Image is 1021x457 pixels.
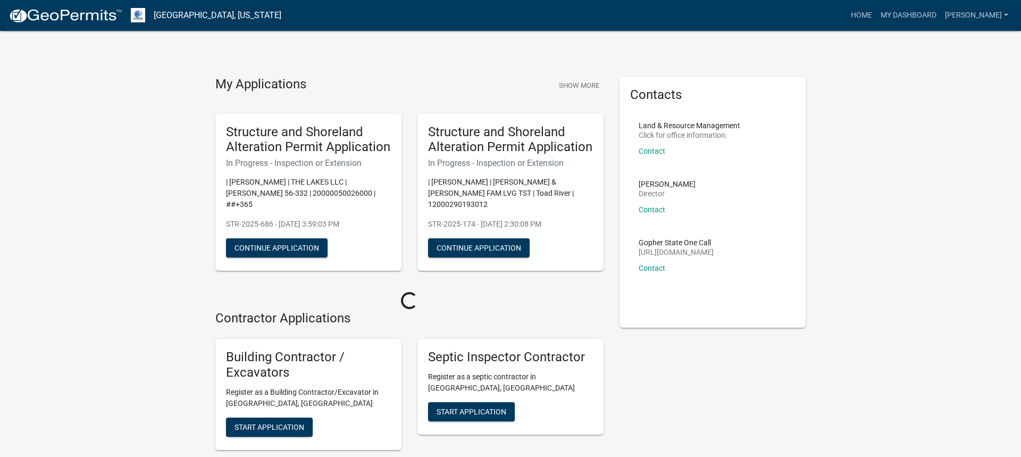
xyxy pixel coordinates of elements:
p: Register as a septic contractor in [GEOGRAPHIC_DATA], [GEOGRAPHIC_DATA] [428,371,593,394]
p: STR-2025-174 - [DATE] 2:30:08 PM [428,219,593,230]
span: Start Application [235,422,304,431]
h5: Contacts [630,87,795,103]
h4: Contractor Applications [215,311,604,326]
p: Gopher State One Call [639,239,714,246]
a: Contact [639,264,665,272]
p: [URL][DOMAIN_NAME] [639,248,714,256]
h5: Septic Inspector Contractor [428,350,593,365]
a: Contact [639,205,665,214]
h5: Structure and Shoreland Alteration Permit Application [226,124,391,155]
p: | [PERSON_NAME] | [PERSON_NAME] & [PERSON_NAME] FAM LVG TST | Toad River | 12000290193012 [428,177,593,210]
p: STR-2025-686 - [DATE] 3:59:03 PM [226,219,391,230]
p: | [PERSON_NAME] | THE LAKES LLC | [PERSON_NAME] 56-332 | 20000050026000 | ##+365 [226,177,391,210]
p: Land & Resource Management [639,122,740,129]
a: [GEOGRAPHIC_DATA], [US_STATE] [154,6,281,24]
img: Otter Tail County, Minnesota [131,8,145,22]
h5: Structure and Shoreland Alteration Permit Application [428,124,593,155]
p: Click for office information: [639,131,740,139]
a: Home [847,5,876,26]
button: Start Application [428,402,515,421]
button: Continue Application [226,238,328,257]
a: My Dashboard [876,5,941,26]
a: [PERSON_NAME] [941,5,1012,26]
p: Register as a Building Contractor/Excavator in [GEOGRAPHIC_DATA], [GEOGRAPHIC_DATA] [226,387,391,409]
p: [PERSON_NAME] [639,180,696,188]
h6: In Progress - Inspection or Extension [428,158,593,168]
h6: In Progress - Inspection or Extension [226,158,391,168]
a: Contact [639,147,665,155]
span: Start Application [437,407,506,416]
p: Director [639,190,696,197]
h4: My Applications [215,77,306,93]
button: Start Application [226,418,313,437]
button: Show More [555,77,604,94]
button: Continue Application [428,238,530,257]
h5: Building Contractor / Excavators [226,350,391,380]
